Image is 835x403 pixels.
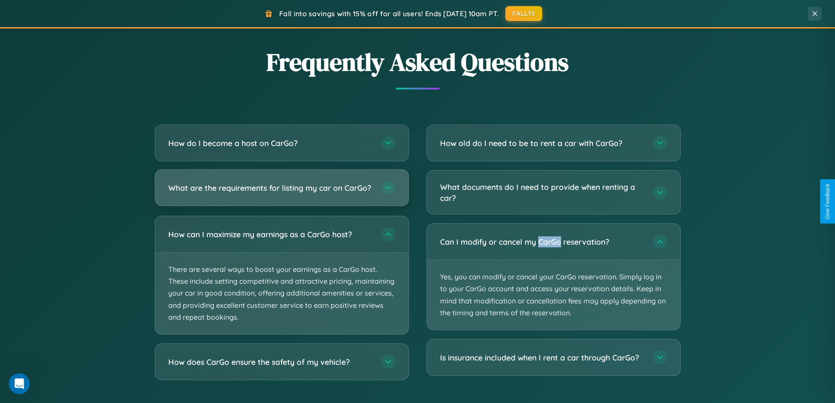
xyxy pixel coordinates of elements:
[824,184,831,219] div: Give Feedback
[9,373,30,394] iframe: Intercom live chat
[155,45,681,79] h2: Frequently Asked Questions
[440,138,644,149] h3: How old do I need to be to rent a car with CarGo?
[168,182,373,193] h3: What are the requirements for listing my car on CarGo?
[168,229,373,240] h3: How can I maximize my earnings as a CarGo host?
[440,352,644,363] h3: Is insurance included when I rent a car through CarGo?
[505,6,542,21] button: FALL15
[440,236,644,247] h3: Can I modify or cancel my CarGo reservation?
[168,357,373,367] h3: How does CarGo ensure the safety of my vehicle?
[279,9,499,18] span: Fall into savings with 15% off for all users! Ends [DATE] 10am PT.
[168,138,373,149] h3: How do I become a host on CarGo?
[440,182,644,203] h3: What documents do I need to provide when renting a car?
[427,260,680,330] p: Yes, you can modify or cancel your CarGo reservation. Simply log in to your CarGo account and acc...
[155,253,409,334] p: There are several ways to boost your earnings as a CarGo host. These include setting competitive ...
